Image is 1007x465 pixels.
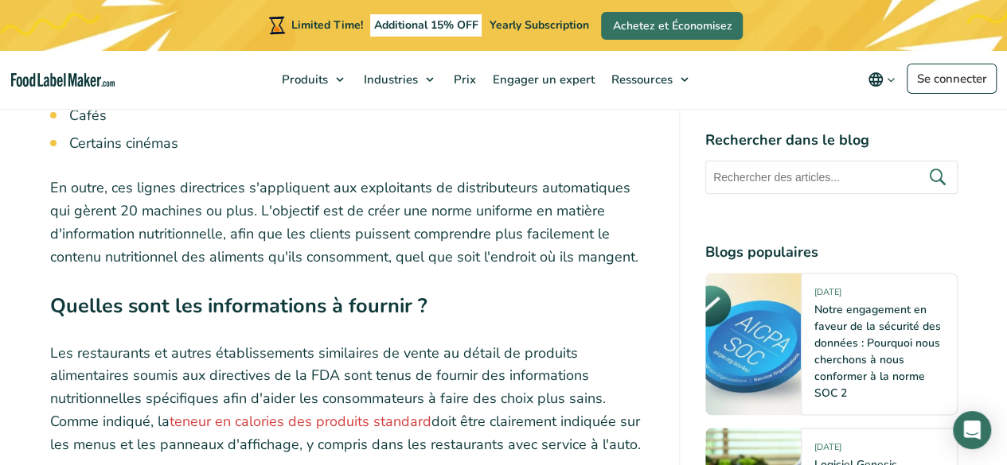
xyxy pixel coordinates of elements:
button: Change language [857,64,907,95]
span: Prix [449,72,478,87]
span: [DATE] [814,442,841,460]
span: Limited Time! [291,17,363,33]
a: Achetez et Économisez [601,12,743,40]
span: Yearly Subscription [489,17,588,33]
span: Industries [359,72,420,87]
a: Food Label Maker homepage [11,73,115,87]
p: Les restaurants et autres établissements similaires de vente au détail de produits alimentaires s... [50,342,654,456]
h4: Rechercher dans le blog [705,130,958,152]
p: En outre, ces lignes directrices s'appliquent aux exploitants de distributeurs automatiques qui g... [50,176,654,268]
div: Open Intercom Messenger [953,411,991,449]
h4: Blogs populaires [705,242,958,264]
span: Engager un expert [488,72,596,87]
a: Engager un expert [485,51,599,108]
span: Additional 15% OFF [370,14,482,37]
a: Se connecter [907,64,997,94]
span: Ressources [607,72,674,87]
a: Produits [274,51,352,108]
li: Cafés [69,105,654,126]
span: [DATE] [814,287,841,305]
span: Produits [277,72,330,87]
strong: Quelles sont les informations à fournir ? [50,292,427,320]
a: Notre engagement en faveur de la sécurité des données : Pourquoi nous cherchons à nous conformer ... [814,303,941,401]
input: Rechercher des articles... [705,161,958,195]
a: teneur en calories des produits standard [170,412,431,431]
li: Certains cinémas [69,133,654,154]
a: Industries [356,51,442,108]
a: Ressources [603,51,697,108]
a: Prix [446,51,481,108]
